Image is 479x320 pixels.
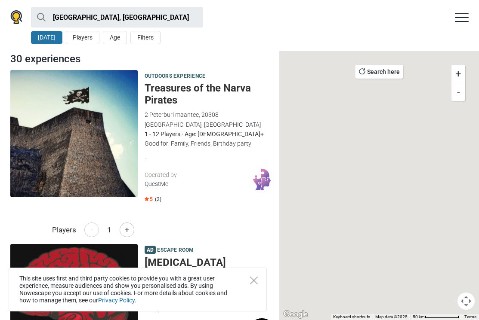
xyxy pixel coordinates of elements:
[10,10,22,24] img: Nowescape logo
[145,171,248,180] div: Operated by
[10,70,138,197] img: Treasures of the Narva Pirates
[145,139,276,148] div: Good for: Family, Friends, Birthday party
[145,72,205,81] span: Outdoors Experience
[9,268,267,311] div: This site uses first and third party cookies to provide you with a great user experience, measure...
[66,31,99,44] button: Players
[130,31,161,44] button: Filters
[145,129,276,139] div: 1 - 12 Players · Age: [DEMOGRAPHIC_DATA]+
[145,110,276,129] div: 2 Peterburi maantee, 20308 [GEOGRAPHIC_DATA], [GEOGRAPHIC_DATA]
[103,31,127,44] button: Age
[413,314,425,319] span: 50 km
[451,65,465,83] button: +
[145,196,153,203] span: 5
[281,309,310,320] a: Open this area in Google Maps (opens a new window)
[155,196,161,203] span: (2)
[145,246,156,254] span: Ad
[451,83,465,101] button: -
[145,256,276,269] h5: [MEDICAL_DATA]
[31,7,203,27] input: try “London”
[248,166,276,194] img: QuestMe
[145,82,276,107] h5: Treasures of the Narva Pirates
[98,297,135,304] a: Privacy Policy
[457,293,475,310] button: Map camera controls
[375,314,408,319] span: Map data ©2025
[410,314,462,320] button: Map Scale: 50 km per 76 pixels
[145,180,248,189] div: QuestMe
[107,226,111,234] span: 1
[250,277,258,284] button: Close
[145,197,149,201] img: Star
[333,314,370,320] button: Keyboard shortcuts
[281,309,310,320] img: Google
[355,65,403,79] button: Search here
[52,226,76,234] span: Players
[464,314,476,319] a: Terms (opens in new tab)
[145,152,276,162] div: .
[7,51,279,67] div: 30 experiences
[84,222,99,237] button: -
[120,222,134,237] button: +
[31,31,62,44] button: [DATE]
[157,246,194,255] span: Escape room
